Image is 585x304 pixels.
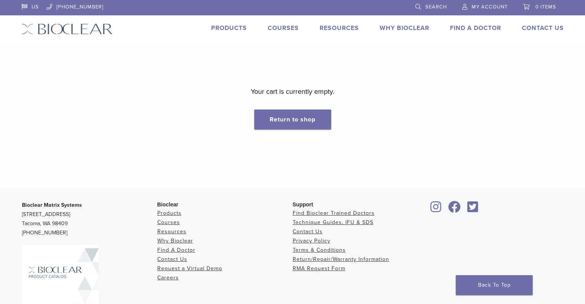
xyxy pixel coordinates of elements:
[293,228,323,235] a: Contact Us
[472,4,508,10] span: My Account
[22,23,113,35] img: Bioclear
[293,201,313,208] span: Support
[157,274,179,281] a: Careers
[268,24,299,32] a: Courses
[157,228,187,235] a: Resources
[211,24,247,32] a: Products
[251,86,334,97] p: Your cart is currently empty.
[157,256,187,262] a: Contact Us
[320,24,359,32] a: Resources
[446,206,463,213] a: Bioclear
[157,219,180,226] a: Courses
[157,238,193,244] a: Why Bioclear
[456,275,533,295] a: Back To Top
[293,210,375,216] a: Find Bioclear Trained Doctors
[380,24,429,32] a: Why Bioclear
[465,206,481,213] a: Bioclear
[293,256,389,262] a: Return/Repair/Warranty Information
[293,238,330,244] a: Privacy Policy
[157,247,195,253] a: Find A Doctor
[22,201,157,238] p: [STREET_ADDRESS] Tacoma, WA 98409 [PHONE_NUMBER]
[522,24,564,32] a: Contact Us
[293,265,345,272] a: RMA Request Form
[450,24,501,32] a: Find A Doctor
[293,219,373,226] a: Technique Guides, IFU & SDS
[157,210,182,216] a: Products
[22,202,82,208] strong: Bioclear Matrix Systems
[254,110,331,130] a: Return to shop
[535,4,556,10] span: 0 items
[157,201,178,208] span: Bioclear
[428,206,444,213] a: Bioclear
[425,4,447,10] span: Search
[157,265,222,272] a: Request a Virtual Demo
[293,247,346,253] a: Terms & Conditions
